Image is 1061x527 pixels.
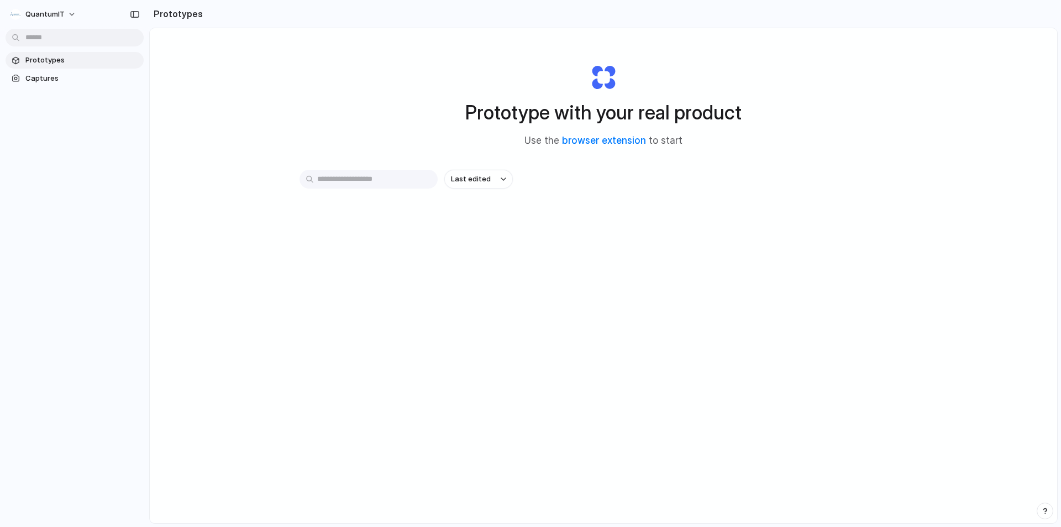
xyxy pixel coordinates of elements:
[524,134,682,148] span: Use the to start
[25,9,65,20] span: QuantumIT
[465,98,742,127] h1: Prototype with your real product
[444,170,513,189] button: Last edited
[149,7,203,20] h2: Prototypes
[451,174,491,185] span: Last edited
[6,6,82,23] button: QuantumIT
[562,135,646,146] a: browser extension
[25,73,139,84] span: Captures
[6,52,144,69] a: Prototypes
[25,55,139,66] span: Prototypes
[6,70,144,87] a: Captures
